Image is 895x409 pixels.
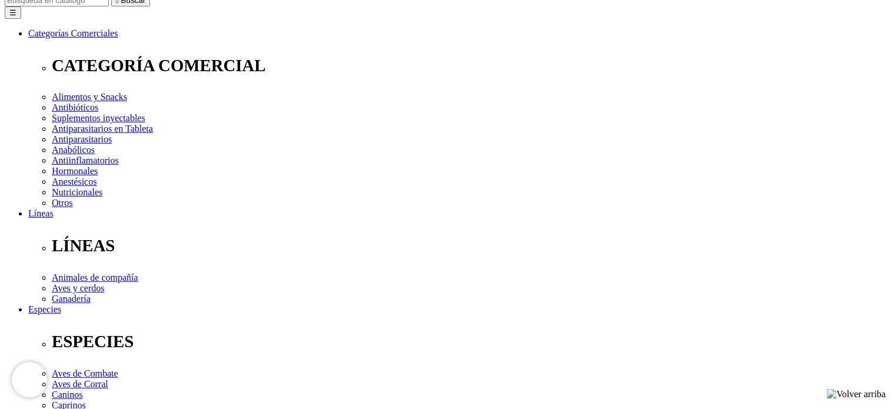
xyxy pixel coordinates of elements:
a: Aves y cerdos [52,283,104,293]
a: Antiparasitarios [52,134,112,144]
a: Alimentos y Snacks [52,92,127,102]
a: Anestésicos [52,177,97,187]
a: Antibióticos [52,102,98,112]
p: CATEGORÍA COMERCIAL [52,56,890,75]
p: ESPECIES [52,332,890,351]
a: Aves de Corral [52,379,108,389]
button: ☰ [5,6,21,19]
a: Nutricionales [52,187,102,197]
a: Antiparasitarios en Tableta [52,124,153,134]
a: Hormonales [52,166,98,176]
a: Antiinflamatorios [52,155,119,165]
a: Suplementos inyectables [52,113,145,123]
a: Otros [52,198,73,208]
img: Volver arriba [827,389,886,400]
a: Anabólicos [52,145,95,155]
a: Categorías Comerciales [28,28,118,38]
a: Animales de compañía [52,272,138,282]
p: LÍNEAS [52,236,890,255]
a: Especies [28,304,61,314]
a: Ganadería [52,294,91,304]
iframe: Brevo live chat [12,362,47,397]
a: Líneas [28,208,54,218]
a: Caninos [52,390,82,400]
a: Aves de Combate [52,368,118,378]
